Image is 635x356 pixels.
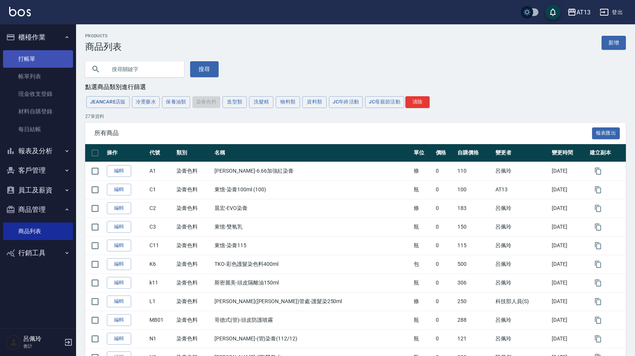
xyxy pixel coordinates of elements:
[302,96,327,108] button: 資料類
[3,200,73,219] button: 商品管理
[3,243,73,263] button: 行銷工具
[175,273,213,292] td: 染膏色料
[550,218,588,236] td: [DATE]
[3,180,73,200] button: 員工及薪資
[550,311,588,329] td: [DATE]
[592,129,620,137] a: 報表匯出
[494,218,550,236] td: 呂佩玲
[94,129,592,137] span: 所有商品
[107,296,131,307] a: 編輯
[3,85,73,103] a: 現金收支登錄
[434,218,456,236] td: 0
[434,311,456,329] td: 0
[222,96,247,108] button: 造型類
[550,180,588,199] td: [DATE]
[175,292,213,311] td: 染膏色料
[3,222,73,240] a: 商品列表
[276,96,300,108] button: 物料類
[412,180,434,199] td: 瓶
[456,199,494,218] td: 183
[213,329,412,348] td: [PERSON_NAME]-(管)染膏(112/12)
[213,273,412,292] td: 斯密麗美-頭皮隔離油150ml
[190,61,219,77] button: 搜尋
[412,199,434,218] td: 條
[23,335,62,343] h5: 呂佩玲
[107,333,131,345] a: 編輯
[456,311,494,329] td: 288
[494,236,550,255] td: 呂佩玲
[85,41,122,52] h3: 商品列表
[3,27,73,47] button: 櫃檯作業
[107,202,131,214] a: 編輯
[412,311,434,329] td: 瓶
[148,311,175,329] td: MB01
[175,236,213,255] td: 染膏色料
[213,311,412,329] td: 哥德式(管)-頭皮防護噴霧
[329,96,363,108] button: JC年終活動
[148,292,175,311] td: L1
[597,5,626,19] button: 登出
[434,162,456,180] td: 0
[576,8,591,17] div: AT13
[550,199,588,218] td: [DATE]
[213,292,412,311] td: [PERSON_NAME]([PERSON_NAME])管處-護髮染250ml
[107,240,131,251] a: 編輯
[494,255,550,273] td: 呂佩玲
[550,144,588,162] th: 變更時間
[412,144,434,162] th: 單位
[175,311,213,329] td: 染膏色料
[412,329,434,348] td: 瓶
[494,144,550,162] th: 變更者
[85,113,626,120] p: 27 筆資料
[550,162,588,180] td: [DATE]
[213,218,412,236] td: 東憶-雙氧乳
[213,199,412,218] td: 晨宏-EVO染膏
[456,218,494,236] td: 150
[148,162,175,180] td: A1
[365,96,404,108] button: JC母親節活動
[148,255,175,273] td: K6
[6,335,21,350] img: Person
[213,162,412,180] td: [PERSON_NAME]-6.66加強紅染膏
[456,273,494,292] td: 306
[405,96,430,108] button: 清除
[175,144,213,162] th: 類別
[148,236,175,255] td: C11
[412,218,434,236] td: 瓶
[148,329,175,348] td: N1
[9,7,31,16] img: Logo
[175,180,213,199] td: 染膏色料
[106,59,178,79] input: 搜尋關鍵字
[213,180,412,199] td: 東憶-染膏100ml (100)
[107,277,131,289] a: 編輯
[494,329,550,348] td: 呂佩玲
[3,121,73,138] a: 每日結帳
[412,273,434,292] td: 瓶
[86,96,130,108] button: JeanCare店販
[175,255,213,273] td: 染膏色料
[148,273,175,292] td: k11
[494,273,550,292] td: 呂佩玲
[456,180,494,199] td: 100
[456,292,494,311] td: 250
[550,329,588,348] td: [DATE]
[148,199,175,218] td: C2
[107,184,131,195] a: 編輯
[412,292,434,311] td: 條
[550,255,588,273] td: [DATE]
[107,221,131,233] a: 編輯
[434,236,456,255] td: 0
[456,255,494,273] td: 500
[162,96,190,108] button: 保養油類
[545,5,560,20] button: save
[434,255,456,273] td: 0
[550,273,588,292] td: [DATE]
[494,162,550,180] td: 呂佩玲
[3,103,73,120] a: 材料自購登錄
[456,329,494,348] td: 121
[494,292,550,311] td: 科技部人員(S)
[3,68,73,85] a: 帳單列表
[148,180,175,199] td: C1
[434,144,456,162] th: 價格
[434,180,456,199] td: 0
